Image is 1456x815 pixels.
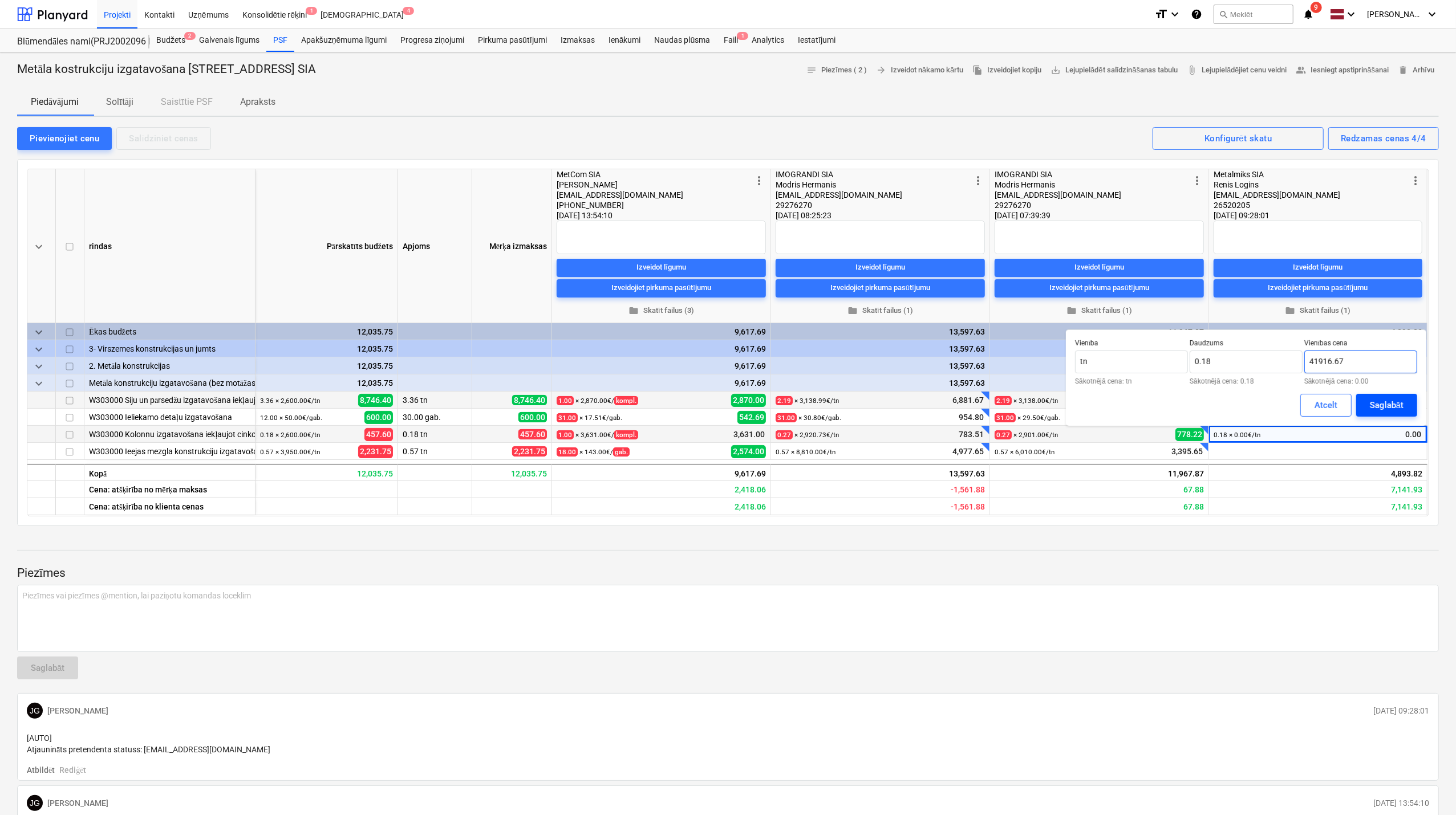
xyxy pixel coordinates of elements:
[1204,131,1272,146] div: Konfigurēt skatu
[1293,261,1343,274] div: Izveidot līgumu
[995,169,1190,180] div: IMOGRANDI SIA
[27,703,43,719] div: Jānis Grāmatnieks
[89,374,250,391] div: Metāla konstrukciju izgatavošana (bez motāžas)
[260,374,393,392] div: 12,035.75
[1219,10,1228,19] span: search
[32,240,46,254] span: keyboard_arrow_down
[1190,339,1303,351] p: Daudzums
[776,258,985,276] button: Izveidot līgumu
[260,414,322,422] small: 12.00 × 50.00€ / gab.
[1214,301,1422,319] button: Skatīt failus (1)
[266,29,294,52] div: PSF
[1214,431,1260,439] small: 0.18 × 0.00€ / tn
[1187,64,1287,77] span: Lejupielādējiet cenu veidni
[240,95,275,109] p: Apraksts
[260,357,393,374] div: 12,035.75
[557,340,766,357] div: 9,617.69
[1404,429,1422,440] span: 0.00
[557,169,752,180] div: MetCom SIA
[737,411,766,423] span: 542.69
[745,29,791,52] div: Analytics
[557,414,622,422] small: × 17.51€ / gab.
[403,7,414,15] span: 4
[995,210,1204,221] div: [DATE] 07:39:39
[971,174,985,188] span: more_vert
[557,301,766,319] button: Skatīt failus (3)
[1373,705,1429,716] p: [DATE] 09:28:01
[1285,305,1296,316] span: folder
[1344,7,1358,21] i: keyboard_arrow_down
[554,29,602,52] a: Izmaksas
[1341,131,1426,146] div: Redzamas cenas 4/4
[358,394,393,406] span: 8,746.40
[958,429,985,440] span: 783.51
[737,32,748,40] span: 1
[636,261,686,274] div: Izveidot līgumu
[995,340,1204,357] div: 11,967.87
[780,304,980,317] span: Skatīt failus (1)
[731,445,766,458] span: 2,574.00
[995,431,1058,439] small: × 2,901.00€ / tn
[84,464,255,481] div: Kopā
[958,411,985,423] span: 954.80
[1214,190,1340,199] span: [EMAIL_ADDRESS][DOMAIN_NAME]
[89,409,250,425] div: W303000 Ieliekamo detaļu izgatavošana
[648,29,717,52] a: Naudas plūsma
[735,502,766,511] span: Paredzamā rentabilitāte - iesniegts piedāvājums salīdzinājumā ar klienta cenu
[294,29,394,52] div: Apakšuzņēmuma līgumi
[1075,378,1188,385] p: Sākotnējā cena: tn
[84,481,255,498] div: Cena: atšķirība no mērķa maksas
[776,374,985,392] div: 13,597.63
[776,357,985,374] div: 13,597.63
[358,445,393,458] span: 2,231.75
[1049,282,1149,295] div: Izveidojiet pirkuma pasūtījumu
[1304,378,1417,385] p: Sākotnējā cena: 0.00
[557,397,638,405] small: × 2,870.00€ /
[995,397,1058,405] small: × 3,138.00€ / tn
[1391,485,1422,494] span: Paredzamā rentabilitāte - iesniegts piedāvājums salīdzinājumā ar mērķa cenu
[951,485,985,494] span: Paredzamā rentabilitāte - iesniegts piedāvājums salīdzinājumā ar mērķa cenu
[1183,485,1204,494] span: Paredzamā rentabilitāte - iesniegts piedāvājums salīdzinājumā ar mērķa cenu
[776,180,971,190] div: Modris Hermanis
[1209,464,1427,481] div: 4,893.82
[776,397,839,405] small: × 3,138.99€ / tn
[951,394,985,406] span: 6,881.67
[472,169,552,323] div: Mērķa izmaksas
[557,190,683,199] span: [EMAIL_ADDRESS][DOMAIN_NAME]
[557,258,766,276] button: Izveidot līgumu
[1398,64,1434,77] span: Arhīvu
[306,7,317,15] span: 1
[628,305,639,316] span: folder
[776,431,839,439] small: × 2,920.73€ / tn
[27,795,43,811] div: Jānis Grāmatnieks
[1391,502,1422,511] span: Paredzamā rentabilitāte - iesniegts piedāvājums salīdzinājumā ar klienta cenu
[260,431,320,439] small: 0.18 × 2,600.00€ / tn
[192,29,266,52] div: Galvenais līgums
[776,279,985,297] button: Izveidojiet pirkuma pasūtījumu
[472,464,552,481] div: 12,035.75
[1074,261,1124,274] div: Izveidot līgumu
[1214,5,1293,24] button: Meklēt
[752,174,766,188] span: more_vert
[776,448,836,456] small: 0.57 × 8,810.00€ / tn
[471,29,554,52] a: Pirkuma pasūtījumi
[557,210,766,221] div: [DATE] 13:54:10
[30,131,99,146] div: Pievienojiet cenu
[806,64,867,77] span: Piezīmes ( 2 )
[398,169,472,323] div: Apjoms
[149,29,192,52] a: Budžets2
[1214,169,1409,180] div: Metalmiks SIA
[1311,2,1322,13] span: 9
[1154,7,1168,21] i: format_size
[557,374,766,392] div: 9,617.69
[776,414,841,422] small: × 30.80€ / gab.
[990,464,1209,481] div: 11,967.87
[1214,210,1422,221] div: [DATE] 09:28:01
[394,29,471,52] a: Progresa ziņojumi
[561,304,761,317] span: Skatīt failus (3)
[968,62,1046,79] button: Izveidojiet kopiju
[89,443,250,459] div: W303000 Ieejas mezgla konstrukciju izgatavošana iekļaujot cinkošanu un krāsošanu atbilstoši speci...
[1303,7,1314,21] i: notifications
[614,430,638,439] span: kompl.
[995,357,1204,374] div: 11,967.87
